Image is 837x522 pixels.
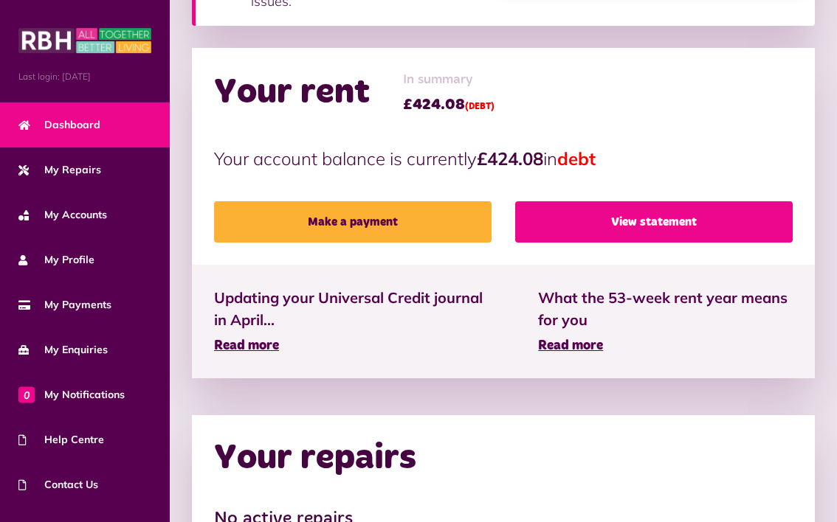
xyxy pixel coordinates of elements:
a: Updating your Universal Credit journal in April... Read more [214,287,494,356]
strong: £424.08 [477,147,543,170]
span: Read more [214,339,279,352]
span: What the 53-week rent year means for you [538,287,793,331]
span: My Payments [18,297,111,313]
span: In summary [403,70,495,90]
span: £424.08 [403,94,495,116]
span: Dashboard [18,117,100,133]
span: (DEBT) [465,102,495,111]
span: 0 [18,386,35,403]
a: What the 53-week rent year means for you Read more [538,287,793,356]
p: Your account balance is currently in [214,145,793,172]
span: debt [557,147,596,170]
span: My Notifications [18,387,125,403]
span: Updating your Universal Credit journal in April... [214,287,494,331]
span: My Enquiries [18,342,108,358]
h2: Your repairs [214,437,416,480]
span: Contact Us [18,477,98,493]
h2: Your rent [214,72,370,114]
span: Last login: [DATE] [18,70,151,83]
a: Make a payment [214,201,492,243]
a: View statement [515,201,793,243]
span: My Repairs [18,162,101,178]
img: MyRBH [18,26,151,55]
span: Help Centre [18,432,104,448]
span: My Accounts [18,207,107,223]
span: Read more [538,339,603,352]
span: My Profile [18,252,94,268]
